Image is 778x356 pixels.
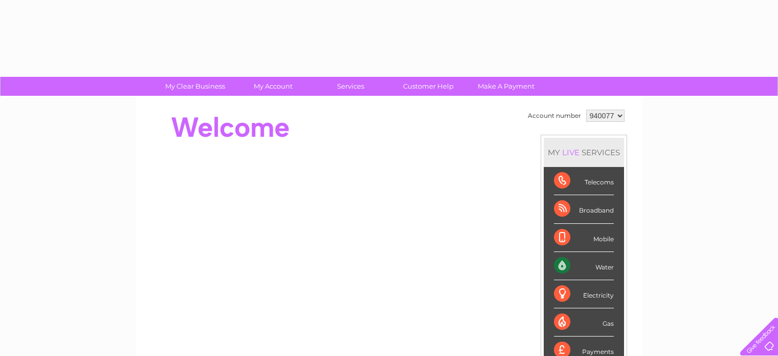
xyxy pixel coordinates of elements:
[464,77,548,96] a: Make A Payment
[554,308,614,337] div: Gas
[554,252,614,280] div: Water
[153,77,237,96] a: My Clear Business
[554,280,614,308] div: Electricity
[231,77,315,96] a: My Account
[554,224,614,252] div: Mobile
[525,107,584,124] td: Account number
[554,195,614,223] div: Broadband
[554,167,614,195] div: Telecoms
[386,77,471,96] a: Customer Help
[544,138,624,167] div: MY SERVICES
[560,148,582,157] div: LIVE
[308,77,393,96] a: Services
